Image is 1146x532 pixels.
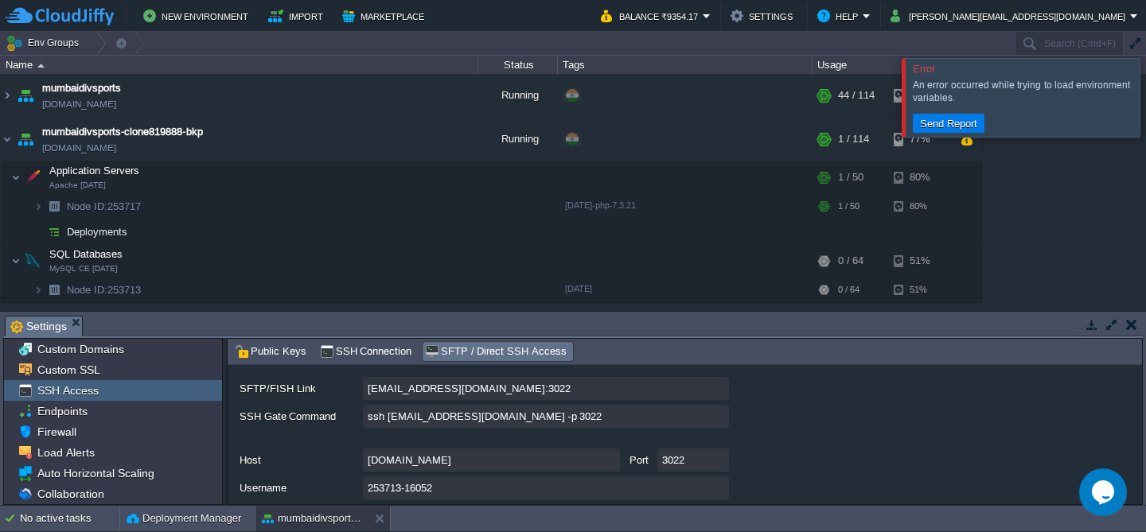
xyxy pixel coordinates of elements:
span: 253713 [65,283,143,297]
span: Apache [DATE] [49,181,106,190]
img: AMDAwAAAACH5BAEAAAAALAAAAAABAAEAAAICRAEAOw== [11,161,21,193]
span: 253717 [65,200,143,213]
button: Deployment Manager [127,511,241,526]
a: Auto Horizontal Scaling [34,466,157,480]
label: Host [240,449,361,468]
img: AMDAwAAAACH5BAEAAAAALAAAAAABAAEAAAICRAEAOw== [21,245,44,277]
span: SFTP / Direct SSH Access [425,343,566,360]
label: SFTP/FISH Link [240,377,361,397]
div: 0 / 64 [838,245,863,277]
img: AMDAwAAAACH5BAEAAAAALAAAAAABAAEAAAICRAEAOw== [33,278,43,302]
span: Public Keys [235,343,306,360]
div: 44 / 114 [838,74,875,117]
iframe: chat widget [1079,468,1130,516]
img: AMDAwAAAACH5BAEAAAAALAAAAAABAAEAAAICRAEAOw== [43,194,65,219]
img: AMDAwAAAACH5BAEAAAAALAAAAAABAAEAAAICRAEAOw== [21,161,44,193]
label: Port [624,449,654,468]
a: Custom Domains [34,342,127,356]
a: Deployments [65,225,130,239]
img: AMDAwAAAACH5BAEAAAAALAAAAAABAAEAAAICRAEAOw== [43,278,65,302]
a: Application ServersApache [DATE] [48,165,142,177]
div: Status [479,56,557,74]
div: 51% [894,278,945,302]
div: 1 / 114 [838,118,869,161]
img: AMDAwAAAACH5BAEAAAAALAAAAAABAAEAAAICRAEAOw== [1,118,14,161]
a: Node ID:253713 [65,283,143,297]
div: 1 / 50 [838,161,863,193]
button: Settings [731,6,797,25]
img: AMDAwAAAACH5BAEAAAAALAAAAAABAAEAAAICRAEAOw== [14,118,37,161]
div: 51% [894,245,945,277]
div: 80% [894,161,945,193]
a: SQL DatabasesMySQL CE [DATE] [48,248,125,260]
label: SSH Gate Command [240,405,361,425]
a: Node ID:253717 [65,200,143,213]
span: Application Servers [48,164,142,177]
img: CloudJiffy [6,6,114,26]
a: [DOMAIN_NAME] [42,96,116,112]
button: [PERSON_NAME][EMAIL_ADDRESS][DOMAIN_NAME] [891,6,1130,25]
span: MySQL CE [DATE] [49,264,118,274]
a: Firewall [34,425,79,439]
button: Balance ₹9354.17 [601,6,703,25]
a: mumbaidivsports [42,80,121,96]
button: Send Report [915,116,982,130]
button: Import [268,6,328,25]
span: SSH Connection [320,343,412,360]
a: SSH Access [34,383,101,398]
span: Settings [10,316,67,336]
img: AMDAwAAAACH5BAEAAAAALAAAAAABAAEAAAICRAEAOw== [43,219,65,244]
div: 77% [894,74,945,117]
div: Tags [559,56,812,74]
span: [DATE]-php-7.3.21 [565,200,636,210]
img: AMDAwAAAACH5BAEAAAAALAAAAAABAAEAAAICRAEAOw== [14,74,37,117]
div: 0 / 64 [838,278,859,302]
span: [DATE] [565,284,592,293]
div: 77% [894,118,945,161]
span: Node ID: [67,200,107,212]
a: Collaboration [34,487,107,501]
button: Marketplace [342,6,429,25]
img: AMDAwAAAACH5BAEAAAAALAAAAAABAAEAAAICRAEAOw== [33,219,43,244]
img: AMDAwAAAACH5BAEAAAAALAAAAAABAAEAAAICRAEAOw== [11,245,21,277]
div: Usage [813,56,981,74]
button: Env Groups [6,32,84,54]
button: Help [817,6,863,25]
div: Running [478,74,558,117]
div: Name [2,56,477,74]
button: New Environment [143,6,253,25]
div: 80% [894,194,945,219]
img: AMDAwAAAACH5BAEAAAAALAAAAAABAAEAAAICRAEAOw== [33,194,43,219]
a: Load Alerts [34,445,97,460]
button: mumbaidivsports-clone819888-bkp [262,511,362,526]
img: AMDAwAAAACH5BAEAAAAALAAAAAABAAEAAAICRAEAOw== [1,74,14,117]
div: No active tasks [20,506,119,531]
a: mumbaidivsports-clone819888-bkp [42,124,203,140]
a: Custom SSL [34,363,103,377]
label: Username [240,476,361,496]
span: Error [913,63,935,75]
div: An error occurred while trying to load environment variables. [913,79,1136,104]
span: Node ID: [67,284,107,296]
div: 1 / 50 [838,194,859,219]
span: SQL Databases [48,247,125,261]
img: AMDAwAAAACH5BAEAAAAALAAAAAABAAEAAAICRAEAOw== [37,64,45,68]
a: Endpoints [34,404,90,418]
a: [DOMAIN_NAME] [42,140,116,156]
div: Running [478,118,558,161]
